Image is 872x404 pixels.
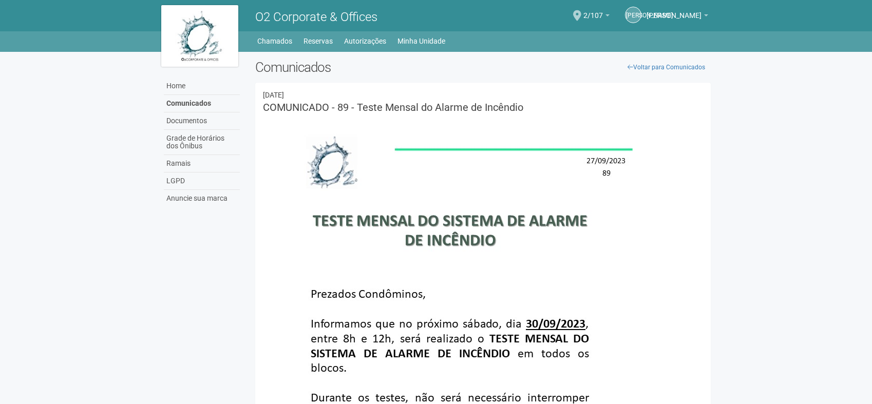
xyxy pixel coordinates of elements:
a: Minha Unidade [397,34,445,48]
a: Autorizações [344,34,386,48]
span: O2 Corporate & Offices [255,10,377,24]
a: LGPD [164,172,240,190]
a: Home [164,78,240,95]
a: Voltar para Comunicados [622,60,711,75]
span: 2/107 [583,2,603,20]
a: Anuncie sua marca [164,190,240,207]
h3: COMUNICADO - 89 - Teste Mensal do Alarme de Incêndio [263,102,703,112]
a: Reservas [304,34,333,48]
div: 27/09/2023 19:17 [263,90,703,100]
img: logo.jpg [161,5,238,67]
h2: Comunicados [255,60,711,75]
a: [PERSON_NAME] [625,7,641,23]
a: Chamados [257,34,292,48]
span: Juliana Oliveira [647,2,702,20]
a: Documentos [164,112,240,130]
a: Comunicados [164,95,240,112]
a: [PERSON_NAME] [647,13,708,21]
a: Grade de Horários dos Ônibus [164,130,240,155]
a: 2/107 [583,13,610,21]
a: Ramais [164,155,240,172]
